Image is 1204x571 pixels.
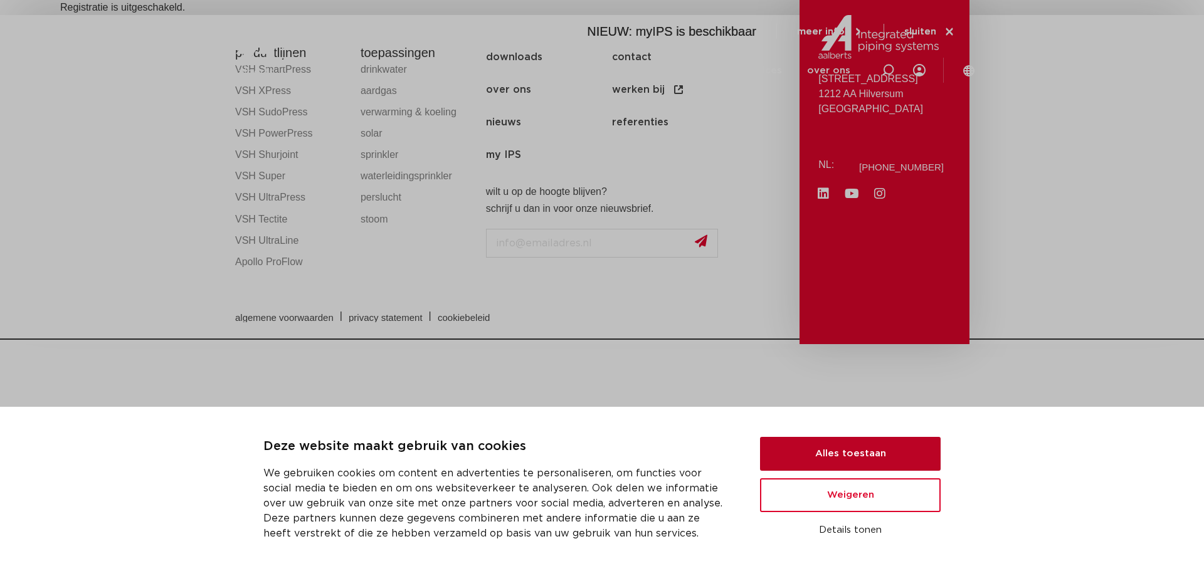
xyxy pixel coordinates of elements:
[361,102,473,123] a: verwarming & koeling
[913,45,926,96] div: my IPS
[760,437,941,471] button: Alles toestaan
[431,45,482,96] a: producten
[361,144,473,165] a: sprinkler
[663,45,717,96] a: downloads
[361,209,473,230] a: stoom
[807,45,850,96] a: over ons
[339,313,431,322] a: privacy statement
[431,45,850,96] nav: Menu
[587,24,756,38] span: NIEUW: myIPS is beschikbaar
[760,478,941,512] button: Weigeren
[486,106,612,139] a: nieuws
[235,102,348,123] a: VSH SudoPress
[818,157,838,172] p: NL:
[486,41,794,171] nav: Menu
[797,27,845,36] span: meer info
[859,162,944,172] a: [PHONE_NUMBER]
[486,229,718,258] input: info@emailadres.nl
[226,313,343,322] a: algemene voorwaarden
[361,187,473,208] a: perslucht
[507,45,547,96] a: markten
[695,234,707,248] img: send.svg
[263,466,730,541] p: We gebruiken cookies om content en advertenties te personaliseren, om functies voor social media ...
[742,45,782,96] a: services
[235,251,348,273] a: Apollo ProFlow
[428,313,499,322] a: cookiebeleid
[612,106,738,139] a: referenties
[349,313,423,322] span: privacy statement
[797,26,863,38] a: meer info
[486,186,607,197] strong: wilt u op de hoogte blijven?
[235,313,334,322] span: algemene voorwaarden
[235,123,348,144] a: VSH PowerPress
[263,437,730,456] p: Deze website maakt gebruik van cookies
[760,520,941,541] button: Details tonen
[361,123,473,144] a: solar
[235,187,348,208] a: VSH UltraPress
[904,27,936,36] span: sluiten
[235,209,348,230] a: VSH Tectite
[235,165,348,187] a: VSH Super
[573,45,638,96] a: toepassingen
[486,139,612,171] a: my IPS
[486,268,677,317] iframe: reCAPTCHA
[438,313,490,322] span: cookiebeleid
[235,144,348,165] a: VSH Shurjoint
[486,203,654,214] strong: schrijf u dan in voor onze nieuwsbrief.
[235,230,348,251] a: VSH UltraLine
[904,26,955,38] a: sluiten
[361,165,473,187] a: waterleidingsprinkler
